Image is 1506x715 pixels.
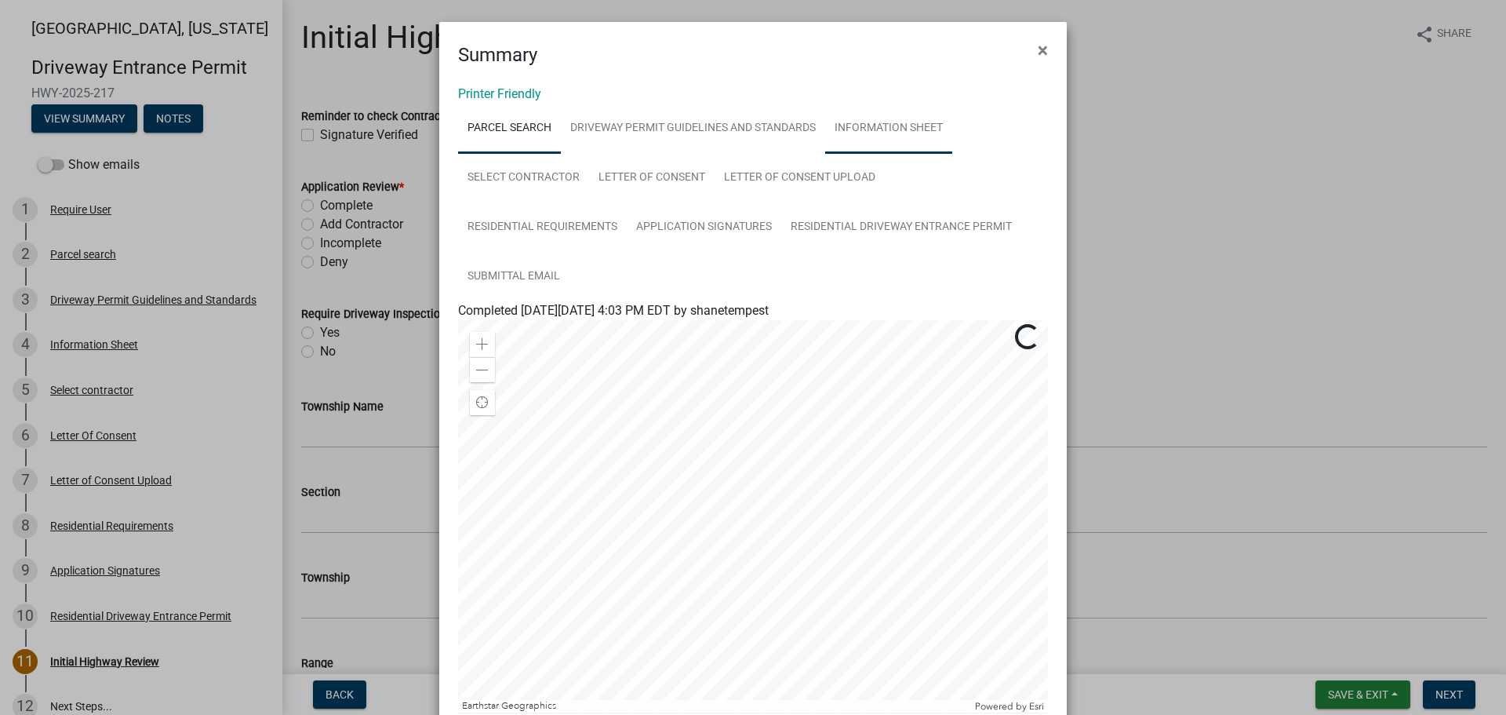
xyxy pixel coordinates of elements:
a: Application Signatures [627,202,781,253]
a: Submittal Email [458,252,569,302]
div: Zoom in [470,332,495,357]
a: Letter of Consent Upload [715,153,885,203]
a: Residential Requirements [458,202,627,253]
div: Powered by [971,700,1048,713]
div: Find my location [470,390,495,415]
h4: Summary [458,41,537,69]
a: Printer Friendly [458,86,541,101]
span: Completed [DATE][DATE] 4:03 PM EDT by shanetempest [458,303,769,318]
a: Information Sheet [825,104,952,154]
div: Earthstar Geographics [458,700,971,713]
span: × [1038,39,1048,61]
a: Esri [1029,701,1044,712]
a: Driveway Permit Guidelines and Standards [561,104,825,154]
a: Letter Of Consent [589,153,715,203]
a: Select contractor [458,153,589,203]
button: Close [1025,28,1060,72]
a: Parcel search [458,104,561,154]
div: Zoom out [470,357,495,382]
a: Residential Driveway Entrance Permit [781,202,1021,253]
